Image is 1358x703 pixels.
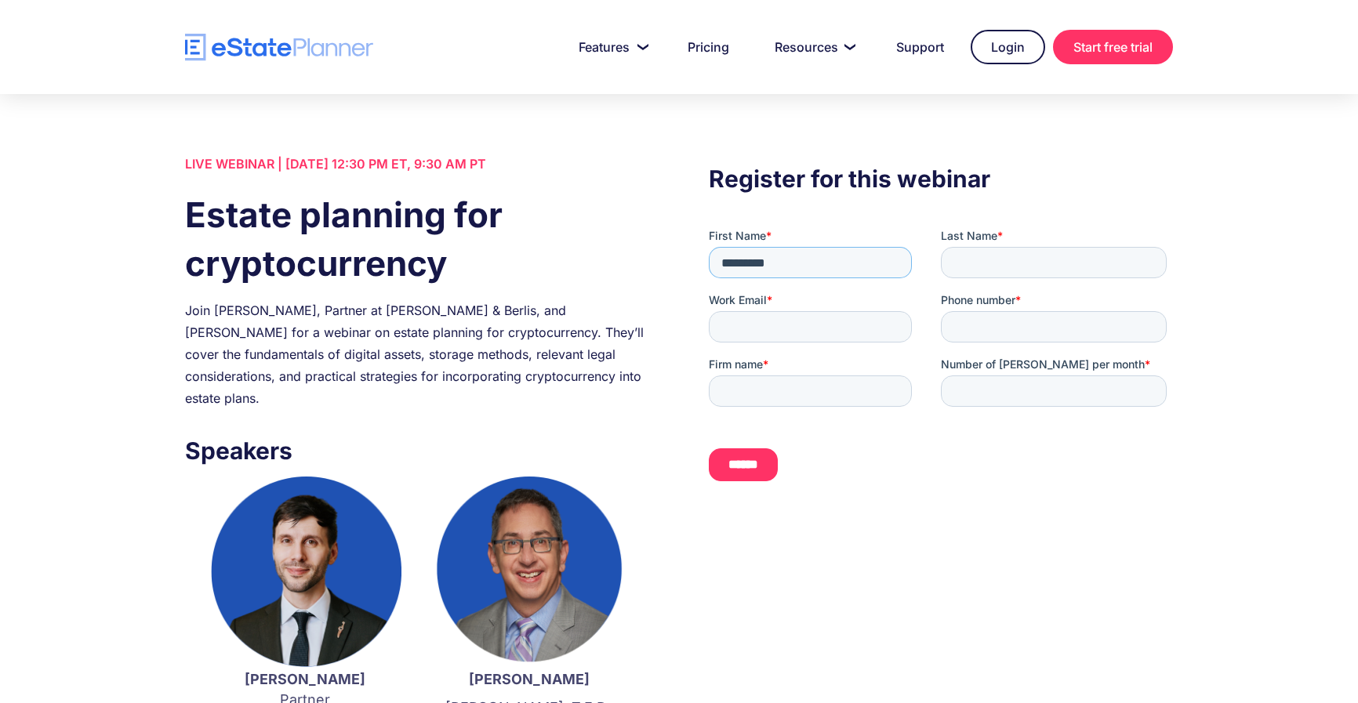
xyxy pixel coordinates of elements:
[469,671,590,687] strong: [PERSON_NAME]
[185,433,649,469] h3: Speakers
[669,31,748,63] a: Pricing
[185,299,649,409] div: Join [PERSON_NAME], Partner at [PERSON_NAME] & Berlis, and [PERSON_NAME] for a webinar on estate ...
[971,30,1045,64] a: Login
[877,31,963,63] a: Support
[709,228,1173,495] iframe: Form 0
[560,31,661,63] a: Features
[245,671,365,687] strong: [PERSON_NAME]
[709,161,1173,197] h3: Register for this webinar
[185,190,649,288] h1: Estate planning for cryptocurrency
[756,31,870,63] a: Resources
[1053,30,1173,64] a: Start free trial
[185,153,649,175] div: LIVE WEBINAR | [DATE] 12:30 PM ET, 9:30 AM PT
[185,34,373,61] a: home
